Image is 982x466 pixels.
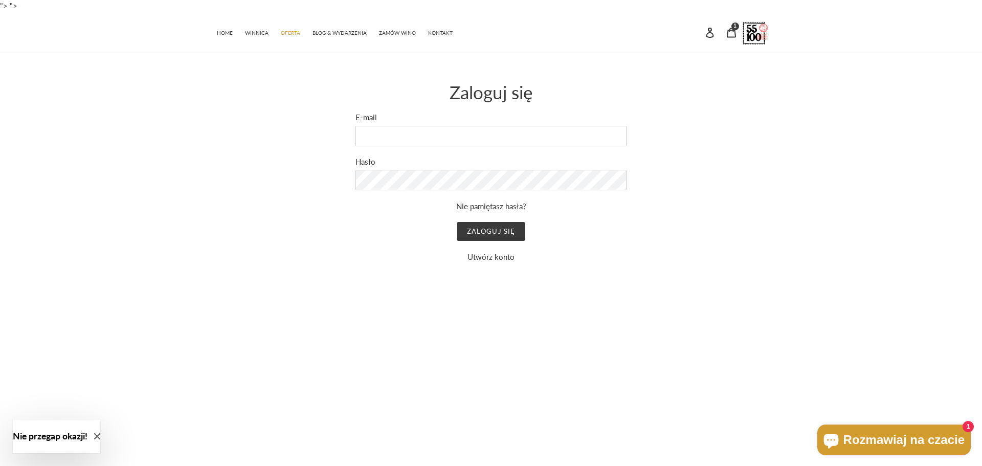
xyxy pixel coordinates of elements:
a: HOME [212,25,238,39]
a: 1 [721,21,742,43]
span: ZAMÓW WINO [379,30,416,36]
label: E-mail [355,112,627,123]
inbox-online-store-chat: Czat w sklepie online Shopify [814,425,974,458]
a: OFERTA [276,25,305,39]
span: WINNICA [245,30,269,36]
a: KONTAKT [423,25,458,39]
span: KONTAKT [428,30,453,36]
h1: Zaloguj się [355,81,627,103]
a: Utwórz konto [467,252,515,261]
a: ZAMÓW WINO [374,25,421,39]
span: BLOG & WYDARZENIA [313,30,367,36]
span: OFERTA [281,30,300,36]
a: BLOG & WYDARZENIA [307,25,372,39]
span: HOME [217,30,233,36]
a: WINNICA [240,25,274,39]
input: Zaloguj się [457,222,524,241]
span: 1 [733,24,736,29]
a: Nie pamiętasz hasła? [456,202,526,211]
label: Hasło [355,156,627,168]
